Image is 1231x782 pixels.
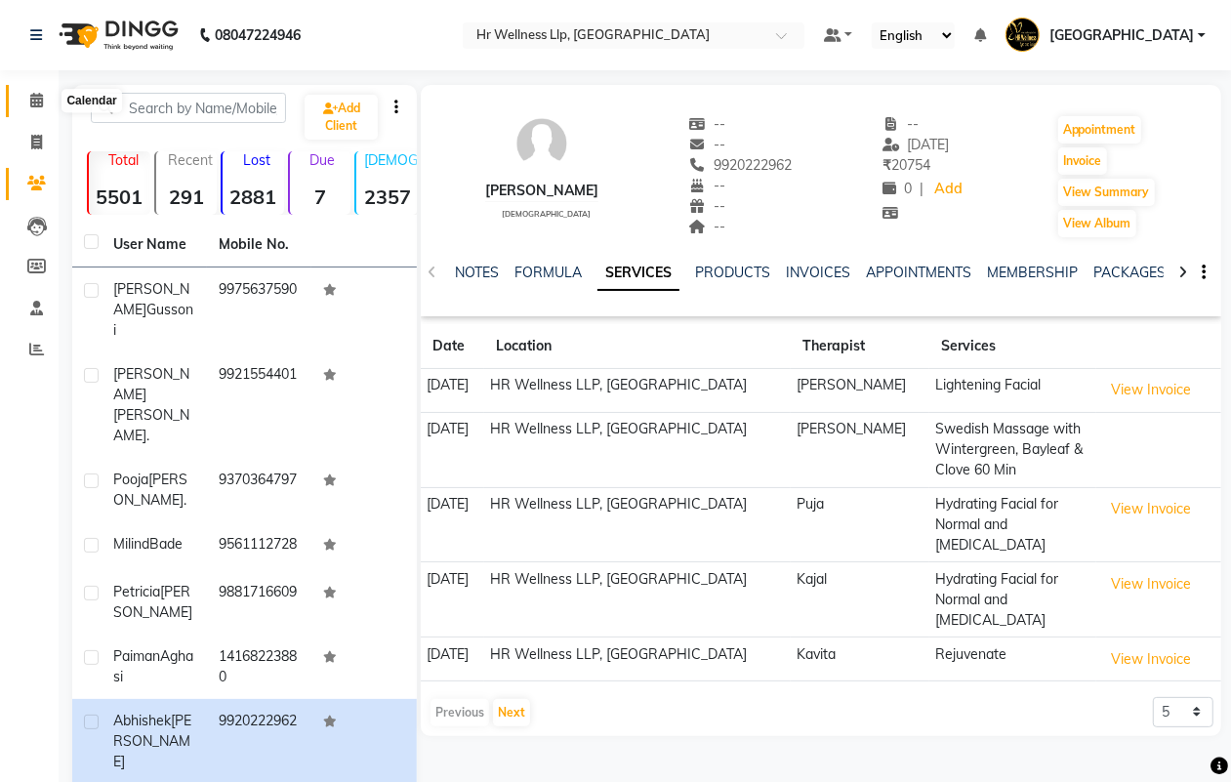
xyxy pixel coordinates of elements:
td: [PERSON_NAME] [791,412,929,487]
span: [PERSON_NAME] [113,365,189,403]
span: [PERSON_NAME]. [113,406,189,444]
span: Pooja [113,471,148,488]
td: Hydrating Facial for Normal and [MEDICAL_DATA] [929,487,1096,562]
span: -- [689,136,726,153]
td: 9561112728 [207,522,312,570]
span: -- [882,115,920,133]
td: HR Wellness LLP, [GEOGRAPHIC_DATA] [484,638,791,681]
p: [DEMOGRAPHIC_DATA] [364,151,418,169]
td: HR Wellness LLP, [GEOGRAPHIC_DATA] [484,562,791,638]
input: Search by Name/Mobile/Email/Code [91,93,286,123]
a: INVOICES [786,264,850,281]
th: Services [929,324,1096,369]
a: NOTES [455,264,499,281]
a: Add [931,176,965,203]
button: View Album [1058,210,1136,237]
a: PACKAGES [1093,264,1166,281]
p: Lost [230,151,284,169]
span: [PERSON_NAME] [113,280,189,318]
td: [DATE] [421,412,484,487]
span: 0 [882,180,912,197]
td: 9975637590 [207,268,312,352]
td: [PERSON_NAME] [791,369,929,413]
b: 08047224946 [215,8,301,62]
strong: 5501 [89,185,150,209]
th: Date [421,324,484,369]
div: Calendar [62,90,121,113]
th: Therapist [791,324,929,369]
a: SERVICES [597,256,679,291]
span: [PERSON_NAME] [113,712,191,770]
td: [DATE] [421,638,484,681]
td: 14168223880 [207,635,312,699]
img: logo [50,8,184,62]
button: View Invoice [1102,569,1200,599]
td: HR Wellness LLP, [GEOGRAPHIC_DATA] [484,369,791,413]
td: [DATE] [421,369,484,413]
p: Recent [164,151,218,169]
td: Puja [791,487,929,562]
td: Lightening Facial [929,369,1096,413]
a: MEMBERSHIP [987,264,1078,281]
span: -- [689,218,726,235]
span: [DATE] [882,136,950,153]
span: -- [689,177,726,194]
span: ₹ [882,156,891,174]
span: [GEOGRAPHIC_DATA] [1049,25,1194,46]
strong: 2357 [356,185,418,209]
span: [PERSON_NAME]. [113,471,187,509]
strong: 7 [290,185,351,209]
img: avatar [513,114,571,173]
button: Next [493,699,530,726]
td: [DATE] [421,487,484,562]
td: Swedish Massage with Wintergreen, Bayleaf & Clove 60 Min [929,412,1096,487]
strong: 291 [156,185,218,209]
button: Invoice [1058,147,1107,175]
div: [PERSON_NAME] [485,181,598,201]
td: Rejuvenate [929,638,1096,681]
button: View Invoice [1102,375,1200,405]
span: Paiman [113,647,160,665]
span: -- [689,115,726,133]
th: Mobile No. [207,223,312,268]
a: Add Client [305,95,378,140]
td: 9370364797 [207,458,312,522]
td: HR Wellness LLP, [GEOGRAPHIC_DATA] [484,412,791,487]
span: Bade [149,535,183,553]
td: 9881716609 [207,570,312,635]
span: | [920,179,923,199]
button: View Summary [1058,179,1155,206]
td: HR Wellness LLP, [GEOGRAPHIC_DATA] [484,487,791,562]
td: Hydrating Facial for Normal and [MEDICAL_DATA] [929,562,1096,638]
span: Abhishek [113,712,171,729]
span: [DEMOGRAPHIC_DATA] [502,209,591,219]
img: Koregaon Park [1005,18,1040,52]
span: Petricia [113,583,160,600]
p: Due [294,151,351,169]
strong: 2881 [223,185,284,209]
a: FORMULA [514,264,582,281]
a: APPOINTMENTS [866,264,971,281]
button: Appointment [1058,116,1141,144]
button: View Invoice [1102,644,1200,675]
span: Milind [113,535,149,553]
th: Location [484,324,791,369]
td: Kavita [791,638,929,681]
span: -- [689,197,726,215]
span: Gussoni [113,301,193,339]
p: Total [97,151,150,169]
td: 9921554401 [207,352,312,458]
td: [DATE] [421,562,484,638]
button: View Invoice [1102,494,1200,524]
th: User Name [102,223,207,268]
a: PRODUCTS [695,264,770,281]
span: 20754 [882,156,930,174]
span: 9920222962 [689,156,793,174]
td: Kajal [791,562,929,638]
